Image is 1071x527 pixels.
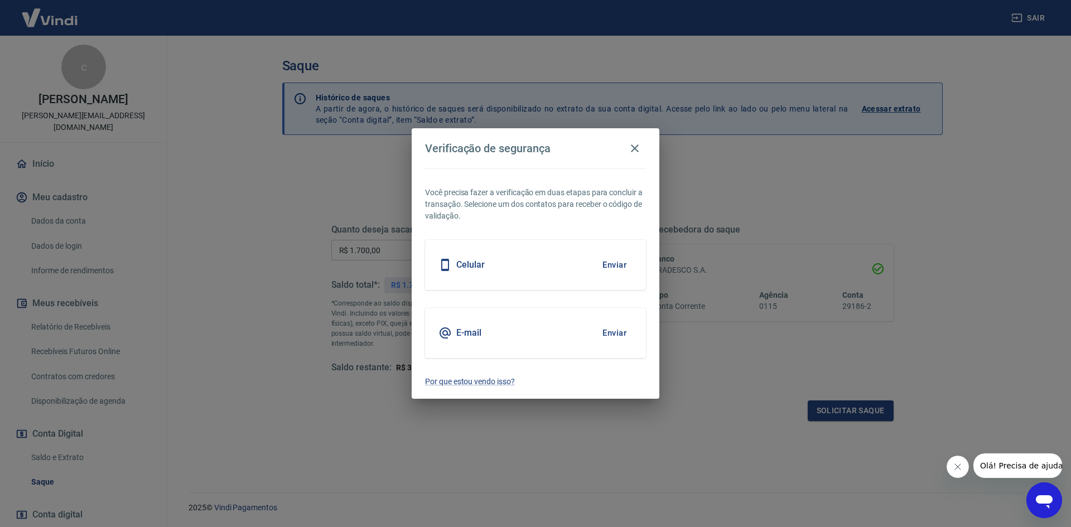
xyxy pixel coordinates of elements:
span: Olá! Precisa de ajuda? [7,8,94,17]
h5: Celular [456,259,485,270]
h4: Verificação de segurança [425,142,551,155]
a: Por que estou vendo isso? [425,376,646,388]
iframe: Mensagem da empresa [973,453,1062,478]
iframe: Botão para abrir a janela de mensagens [1026,482,1062,518]
button: Enviar [596,321,633,345]
p: Você precisa fazer a verificação em duas etapas para concluir a transação. Selecione um dos conta... [425,187,646,222]
button: Enviar [596,253,633,277]
h5: E-mail [456,327,481,339]
iframe: Fechar mensagem [947,456,969,478]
